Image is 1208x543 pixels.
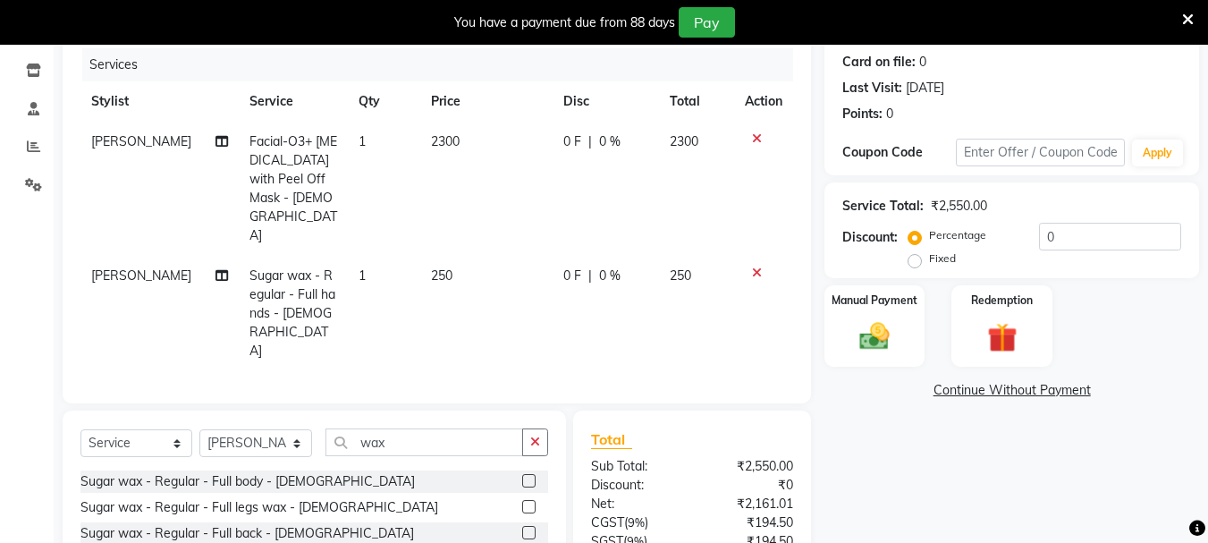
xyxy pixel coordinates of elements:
div: [DATE] [906,79,944,98]
span: 2300 [431,133,460,149]
div: ₹2,161.01 [692,495,807,513]
span: [PERSON_NAME] [91,133,191,149]
div: Net: [578,495,692,513]
span: 1 [359,267,366,284]
div: ₹0 [692,476,807,495]
div: Discount: [578,476,692,495]
div: ₹2,550.00 [931,197,987,216]
span: Facial-O3+ [MEDICAL_DATA] with Peel Off Mask - [DEMOGRAPHIC_DATA] [249,133,337,243]
div: Last Visit: [842,79,902,98]
th: Action [734,81,793,122]
div: ₹194.50 [692,513,807,532]
span: 9% [628,515,645,530]
div: Card on file: [842,53,916,72]
div: Sugar wax - Regular - Full body - [DEMOGRAPHIC_DATA] [80,472,415,491]
span: | [588,267,592,285]
label: Redemption [971,293,1033,309]
span: [PERSON_NAME] [91,267,191,284]
div: Discount: [842,228,898,247]
a: Continue Without Payment [828,381,1195,400]
img: _gift.svg [978,319,1026,356]
th: Price [420,81,553,122]
div: 0 [886,105,893,123]
button: Apply [1132,140,1183,166]
input: Enter Offer / Coupon Code [956,139,1125,166]
th: Total [659,81,735,122]
span: 250 [670,267,691,284]
span: 0 % [599,132,621,151]
div: Sub Total: [578,457,692,476]
span: | [588,132,592,151]
th: Stylist [80,81,239,122]
input: Search or Scan [325,428,523,456]
div: ( ) [578,513,692,532]
div: Coupon Code [842,143,955,162]
span: CGST [591,514,624,530]
div: ₹2,550.00 [692,457,807,476]
th: Qty [348,81,420,122]
div: Sugar wax - Regular - Full legs wax - [DEMOGRAPHIC_DATA] [80,498,438,517]
label: Manual Payment [832,293,917,309]
span: Sugar wax - Regular - Full hands - [DEMOGRAPHIC_DATA] [249,267,335,359]
span: 0 F [563,132,581,151]
img: _cash.svg [850,319,899,353]
th: Disc [553,81,659,122]
label: Fixed [929,250,956,267]
div: You have a payment due from 88 days [454,13,675,32]
div: Sugar wax - Regular - Full back - [DEMOGRAPHIC_DATA] [80,524,414,543]
th: Service [239,81,348,122]
span: 0 % [599,267,621,285]
span: 0 F [563,267,581,285]
div: Services [82,48,807,81]
div: Service Total: [842,197,924,216]
span: 1 [359,133,366,149]
span: 2300 [670,133,698,149]
span: 250 [431,267,452,284]
label: Percentage [929,227,986,243]
span: Total [591,430,632,449]
div: Points: [842,105,883,123]
button: Pay [679,7,735,38]
div: 0 [919,53,926,72]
